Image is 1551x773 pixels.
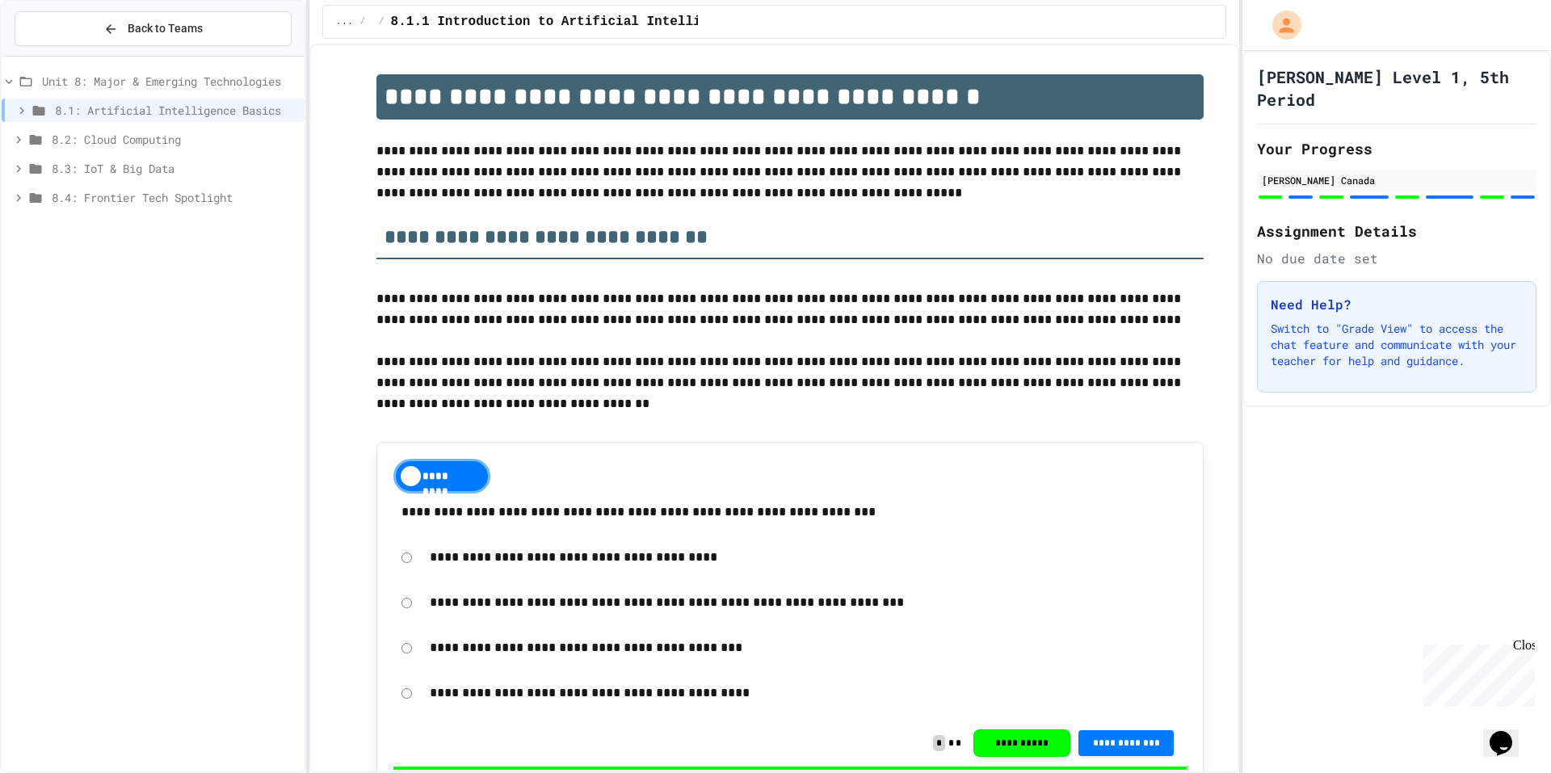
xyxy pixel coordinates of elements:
span: 8.1.1 Introduction to Artificial Intelligence [391,12,740,32]
span: / [378,15,384,28]
h1: [PERSON_NAME] Level 1, 5th Period [1257,65,1536,111]
span: 8.2: Cloud Computing [52,131,298,148]
span: 8.4: Frontier Tech Spotlight [52,189,298,206]
div: My Account [1255,6,1305,44]
button: Back to Teams [15,11,292,46]
div: Chat with us now!Close [6,6,111,103]
iframe: chat widget [1483,708,1535,757]
span: ... [336,15,354,28]
h3: Need Help? [1271,295,1523,314]
span: Back to Teams [128,20,203,37]
h2: Assignment Details [1257,220,1536,242]
span: 8.1: Artificial Intelligence Basics [55,102,298,119]
iframe: chat widget [1417,638,1535,707]
h2: Your Progress [1257,137,1536,160]
span: 8.3: IoT & Big Data [52,160,298,177]
span: Unit 8: Major & Emerging Technologies [42,73,298,90]
span: / [359,15,365,28]
div: No due date set [1257,249,1536,268]
div: [PERSON_NAME] Canada [1262,173,1532,187]
p: Switch to "Grade View" to access the chat feature and communicate with your teacher for help and ... [1271,321,1523,369]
